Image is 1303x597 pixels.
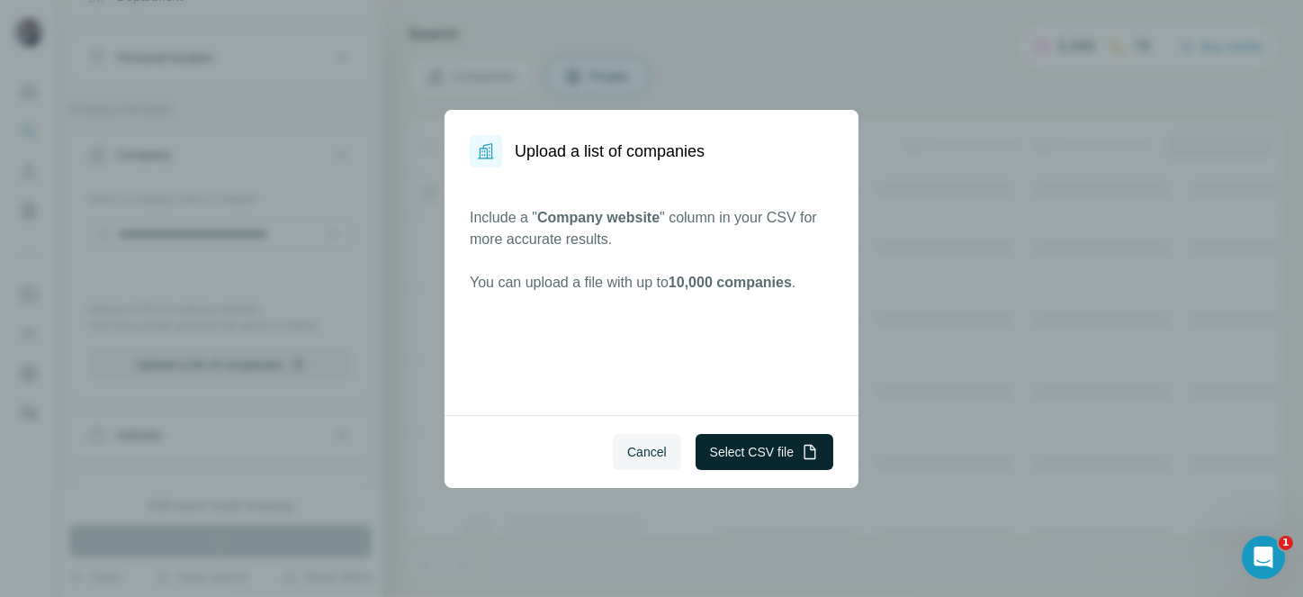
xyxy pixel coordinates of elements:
button: Select CSV file [696,434,833,470]
h1: Upload a list of companies [515,139,705,164]
iframe: Intercom live chat [1242,536,1285,579]
p: You can upload a file with up to . [470,272,833,294]
button: Cancel [613,434,681,470]
span: Cancel [627,443,667,461]
span: 1 [1279,536,1293,550]
p: Include a " " column in your CSV for more accurate results. [470,207,833,250]
span: 10,000 companies [669,275,792,290]
span: Company website [537,210,660,225]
